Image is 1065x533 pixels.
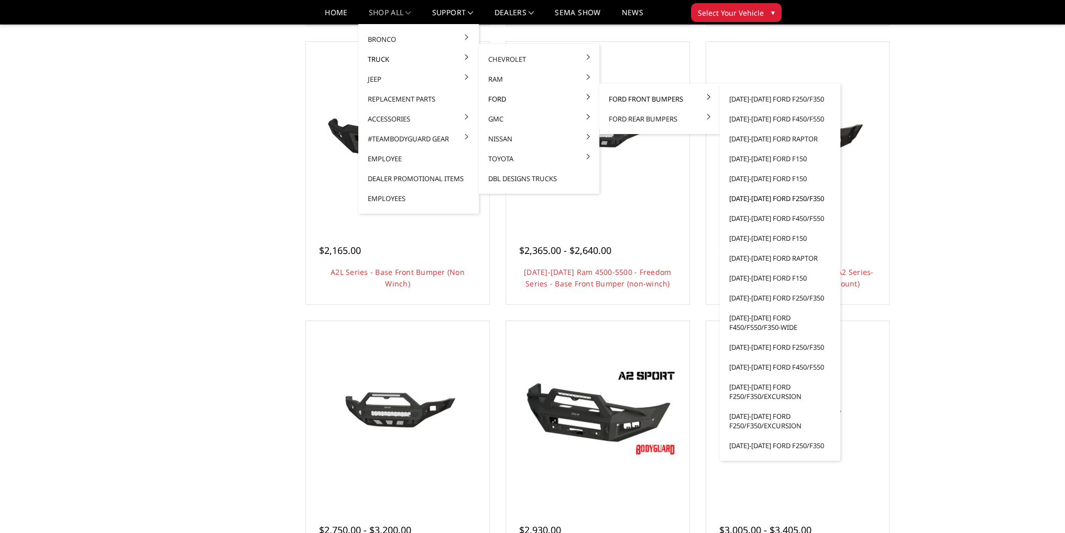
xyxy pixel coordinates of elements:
[363,69,475,89] a: Jeep
[724,308,836,337] a: [DATE]-[DATE] Ford F450/F550/F350-wide
[483,69,595,89] a: Ram
[724,109,836,129] a: [DATE]-[DATE] Ford F450/F550
[363,29,475,49] a: Bronco
[724,288,836,308] a: [DATE]-[DATE] Ford F250/F350
[724,89,836,109] a: [DATE]-[DATE] Ford F250/F350
[724,228,836,248] a: [DATE]-[DATE] Ford F150
[724,208,836,228] a: [DATE]-[DATE] Ford F450/F550
[363,149,475,169] a: Employee
[724,169,836,188] a: [DATE]-[DATE] Ford F150
[495,9,534,24] a: Dealers
[369,9,411,24] a: shop all
[603,109,716,129] a: Ford Rear Bumpers
[724,337,836,357] a: [DATE]-[DATE] Ford F250/F350
[724,149,836,169] a: [DATE]-[DATE] Ford F150
[483,169,595,188] a: DBL Designs Trucks
[331,267,465,288] a: A2L Series - Base Front Bumper (Non Winch)
[363,129,475,149] a: #TeamBodyguard Gear
[432,9,474,24] a: Support
[719,244,811,257] span: $2,750.00 - $3,025.00
[709,324,887,502] a: 2019-2025 Ram 4500-5500 - Freedom Series - Extreme Front Bumper (Non-Winch) 2019-2025 Ram 4500-55...
[724,377,836,406] a: [DATE]-[DATE] Ford F250/F350/Excursion
[1013,483,1065,533] iframe: Chat Widget
[519,244,611,257] span: $2,365.00 - $2,640.00
[483,149,595,169] a: Toyota
[771,7,775,18] span: ▾
[603,89,716,109] a: Ford Front Bumpers
[363,49,475,69] a: Truck
[325,9,347,24] a: Home
[509,324,687,502] a: A2 Series - Sport Front Bumper (winch mount) A2 Series - Sport Front Bumper (winch mount)
[724,248,836,268] a: [DATE]-[DATE] Ford Raptor
[363,109,475,129] a: Accessories
[483,109,595,129] a: GMC
[621,9,643,24] a: News
[483,89,595,109] a: Ford
[309,45,487,223] a: A2L Series - Base Front Bumper (Non Winch) A2L Series - Base Front Bumper (Non Winch)
[483,129,595,149] a: Nissan
[691,3,782,22] button: Select Your Vehicle
[363,169,475,188] a: Dealer Promotional Items
[363,188,475,208] a: Employees
[698,7,764,18] span: Select Your Vehicle
[709,45,887,223] a: 2019-2025 Ram 4500-5500 - A2 Series- Base Front Bumper (winch mount)
[724,129,836,149] a: [DATE]-[DATE] Ford Raptor
[724,188,836,208] a: [DATE]-[DATE] Ford F250/F350
[724,406,836,436] a: [DATE]-[DATE] Ford F250/F350/Excursion
[555,9,600,24] a: SEMA Show
[483,49,595,69] a: Chevrolet
[724,268,836,288] a: [DATE]-[DATE] Ford F150
[724,357,836,377] a: [DATE]-[DATE] Ford F450/F550
[363,89,475,109] a: Replacement Parts
[319,244,361,257] span: $2,165.00
[724,436,836,456] a: [DATE]-[DATE] Ford F250/F350
[524,267,671,288] a: [DATE]-[DATE] Ram 4500-5500 - Freedom Series - Base Front Bumper (non-winch)
[309,324,487,502] a: 2019-2025 Ram 4500-5500 - Freedom Series - Sport Front Bumper (non-winch) 2019-2025 Ram 4500-5500...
